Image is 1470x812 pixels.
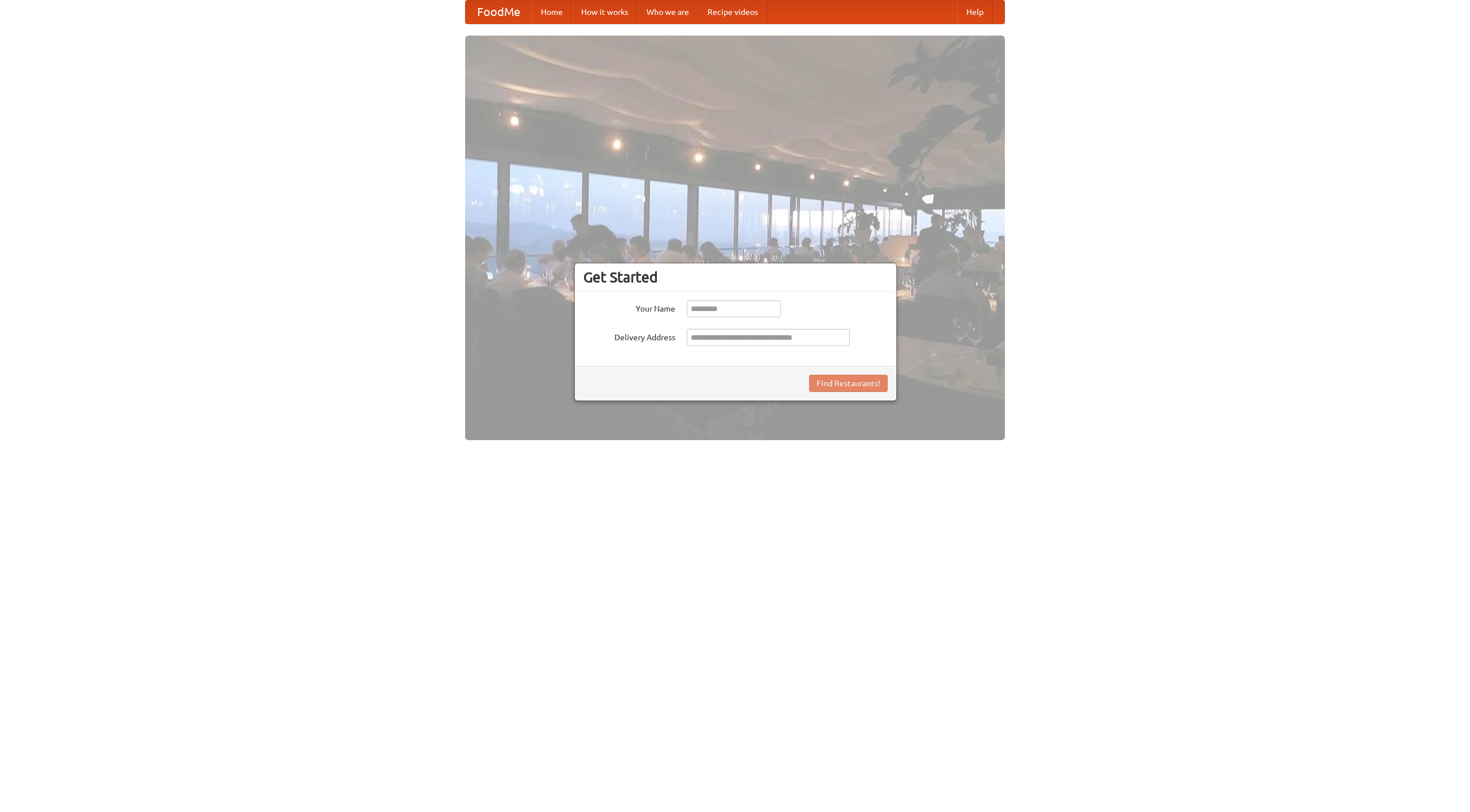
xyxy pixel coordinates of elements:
label: Delivery Address [583,329,675,343]
label: Your Name [583,300,675,314]
a: Recipe videos [698,1,767,24]
button: Find Restaurants! [809,375,888,392]
a: How it works [572,1,637,24]
a: Home [532,1,572,24]
a: FoodMe [466,1,532,24]
h3: Get Started [583,269,888,286]
a: Help [957,1,993,24]
a: Who we are [637,1,698,24]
